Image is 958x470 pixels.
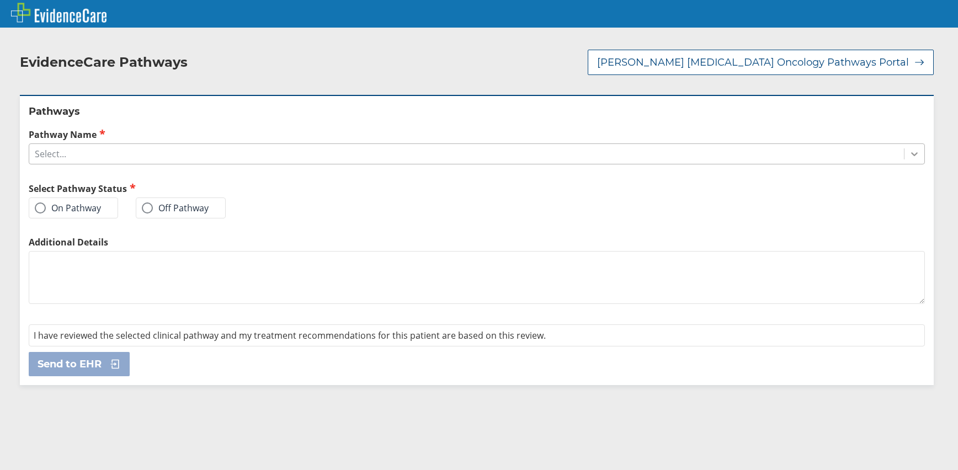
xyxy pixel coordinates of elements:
span: I have reviewed the selected clinical pathway and my treatment recommendations for this patient a... [34,329,546,341]
h2: Select Pathway Status [29,182,472,195]
h2: Pathways [29,105,925,118]
button: Send to EHR [29,352,130,376]
img: EvidenceCare [11,3,107,23]
span: Send to EHR [38,357,102,371]
label: Pathway Name [29,128,925,141]
div: Select... [35,148,66,160]
button: [PERSON_NAME] [MEDICAL_DATA] Oncology Pathways Portal [588,50,934,75]
span: [PERSON_NAME] [MEDICAL_DATA] Oncology Pathways Portal [597,56,909,69]
h2: EvidenceCare Pathways [20,54,188,71]
label: On Pathway [35,202,101,213]
label: Additional Details [29,236,925,248]
label: Off Pathway [142,202,209,213]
